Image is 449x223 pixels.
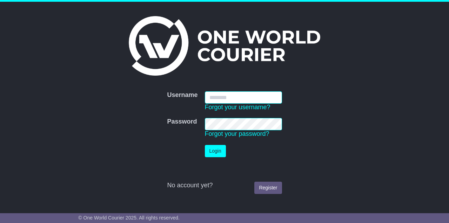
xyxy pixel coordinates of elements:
span: © One World Courier 2025. All rights reserved. [78,215,180,221]
div: No account yet? [167,182,282,189]
label: Username [167,91,197,99]
img: One World [129,16,320,76]
a: Register [254,182,282,194]
button: Login [205,145,226,157]
label: Password [167,118,197,126]
a: Forgot your password? [205,130,269,137]
a: Forgot your username? [205,104,270,111]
